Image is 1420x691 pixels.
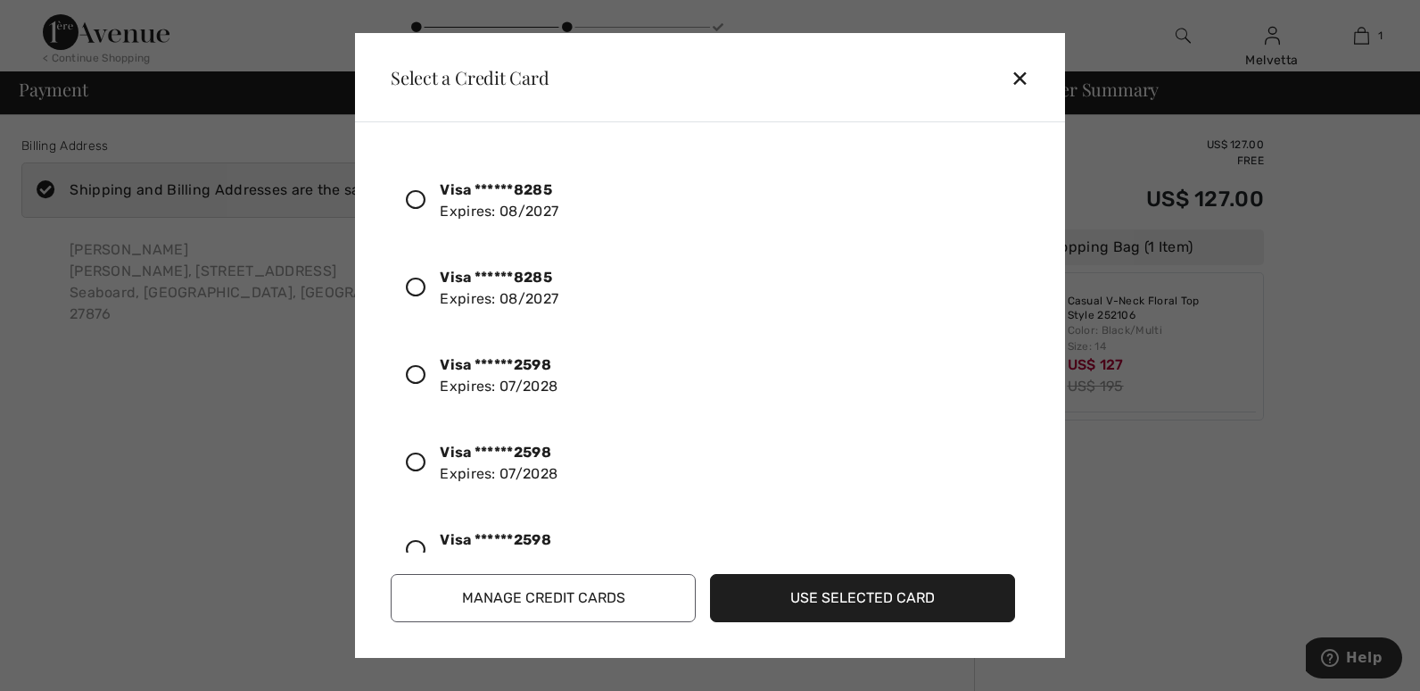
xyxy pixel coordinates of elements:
div: Expires: 07/2028 [440,529,557,572]
span: Help [40,12,77,29]
button: Manage Credit Cards [391,574,696,622]
div: Expires: 07/2028 [440,442,557,485]
div: ✕ [1011,59,1044,96]
button: Use Selected Card [710,574,1015,622]
div: Select a Credit Card [376,69,549,87]
div: Expires: 08/2027 [440,179,558,222]
div: Expires: 07/2028 [440,354,557,397]
div: Expires: 08/2027 [440,267,558,310]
